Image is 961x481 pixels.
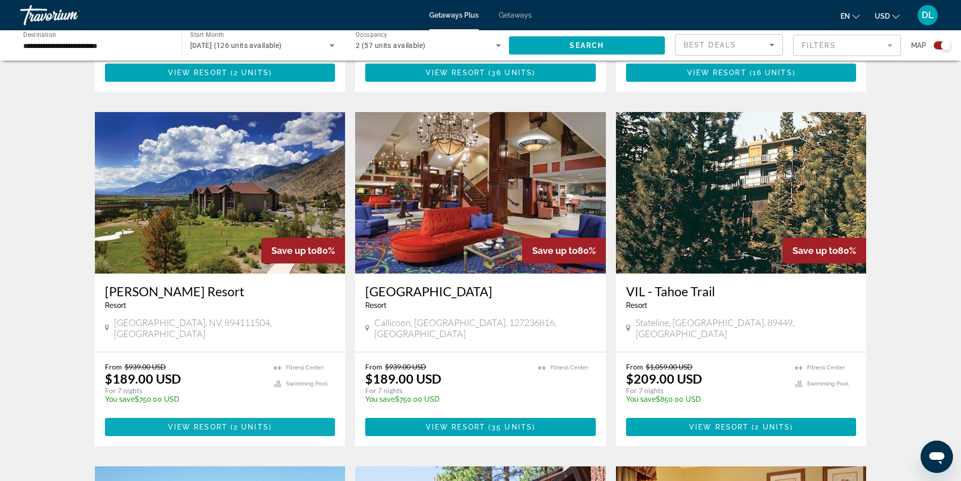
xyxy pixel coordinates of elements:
[374,317,596,339] span: Callicoon, [GEOGRAPHIC_DATA], 127236816, [GEOGRAPHIC_DATA]
[114,317,335,339] span: [GEOGRAPHIC_DATA], NV, 894111504, [GEOGRAPHIC_DATA]
[626,395,656,403] span: You save
[807,364,845,371] span: Fitness Center
[626,362,643,371] span: From
[782,238,866,263] div: 80%
[922,10,934,20] span: DL
[365,371,441,386] p: $189.00 USD
[616,112,867,274] img: ii_tvc1.jpg
[105,362,122,371] span: From
[286,364,324,371] span: Fitness Center
[522,238,606,263] div: 80%
[550,364,588,371] span: Fitness Center
[840,9,860,23] button: Change language
[911,38,926,52] span: Map
[626,395,785,403] p: $850.00 USD
[105,284,335,299] a: [PERSON_NAME] Resort
[687,69,747,77] span: View Resort
[105,371,181,386] p: $189.00 USD
[747,69,796,77] span: ( )
[105,418,335,436] button: View Resort(2 units)
[385,362,426,371] span: $939.00 USD
[626,284,857,299] a: VIL - Tahoe Trail
[23,31,56,38] span: Destination
[365,386,528,395] p: For 7 nights
[684,39,774,51] mat-select: Sort by
[636,317,857,339] span: Stateline, [GEOGRAPHIC_DATA], 89449, [GEOGRAPHIC_DATA]
[190,31,224,38] span: Start Month
[365,395,528,403] p: $750.00 USD
[365,395,395,403] span: You save
[532,245,578,256] span: Save up to
[426,423,485,431] span: View Resort
[793,245,838,256] span: Save up to
[365,301,386,309] span: Resort
[234,69,269,77] span: 2 units
[286,381,327,387] span: Swimming Pool
[491,69,532,77] span: 36 units
[125,362,166,371] span: $939.00 USD
[271,245,317,256] span: Save up to
[875,12,890,20] span: USD
[875,9,899,23] button: Change currency
[234,423,269,431] span: 2 units
[20,2,121,28] a: Travorium
[921,441,953,473] iframe: Button to launch messaging window
[626,301,647,309] span: Resort
[840,12,850,20] span: en
[365,362,382,371] span: From
[105,64,335,82] button: View Resort(2 units)
[365,284,596,299] a: [GEOGRAPHIC_DATA]
[689,423,749,431] span: View Resort
[190,41,282,49] span: [DATE] (126 units available)
[261,238,345,263] div: 80%
[105,301,126,309] span: Resort
[753,69,793,77] span: 16 units
[646,362,693,371] span: $1,059.00 USD
[426,69,485,77] span: View Resort
[499,11,532,19] a: Getaways
[793,34,901,57] button: Filter
[509,36,665,55] button: Search
[356,41,426,49] span: 2 (57 units available)
[485,69,535,77] span: ( )
[105,386,264,395] p: For 7 nights
[355,112,606,274] img: ii_vrc1.jpg
[95,112,346,274] img: ii_wal1.jpg
[915,5,941,26] button: User Menu
[807,381,849,387] span: Swimming Pool
[105,395,135,403] span: You save
[429,11,479,19] a: Getaways Plus
[626,386,785,395] p: For 7 nights
[365,418,596,436] button: View Resort(35 units)
[755,423,790,431] span: 2 units
[491,423,532,431] span: 35 units
[485,423,535,431] span: ( )
[626,371,702,386] p: $209.00 USD
[168,423,228,431] span: View Resort
[356,31,387,38] span: Occupancy
[684,41,736,49] span: Best Deals
[570,41,604,49] span: Search
[228,69,272,77] span: ( )
[168,69,228,77] span: View Resort
[365,64,596,82] button: View Resort(36 units)
[626,418,857,436] button: View Resort(2 units)
[626,64,857,82] button: View Resort(16 units)
[105,395,264,403] p: $750.00 USD
[749,423,793,431] span: ( )
[228,423,272,431] span: ( )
